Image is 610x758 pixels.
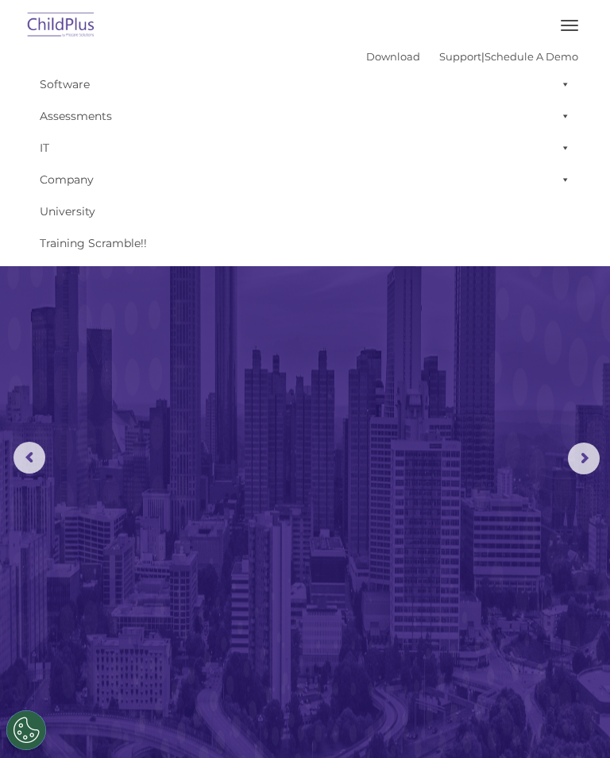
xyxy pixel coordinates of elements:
button: Cookies Settings [6,710,46,750]
a: IT [32,132,578,164]
a: Software [32,68,578,100]
img: ChildPlus by Procare Solutions [24,7,98,44]
a: University [32,195,578,227]
a: Support [439,50,481,63]
a: Company [32,164,578,195]
a: Training Scramble!! [32,227,578,259]
a: Assessments [32,100,578,132]
font: | [366,50,578,63]
a: Download [366,50,420,63]
a: Schedule A Demo [485,50,578,63]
